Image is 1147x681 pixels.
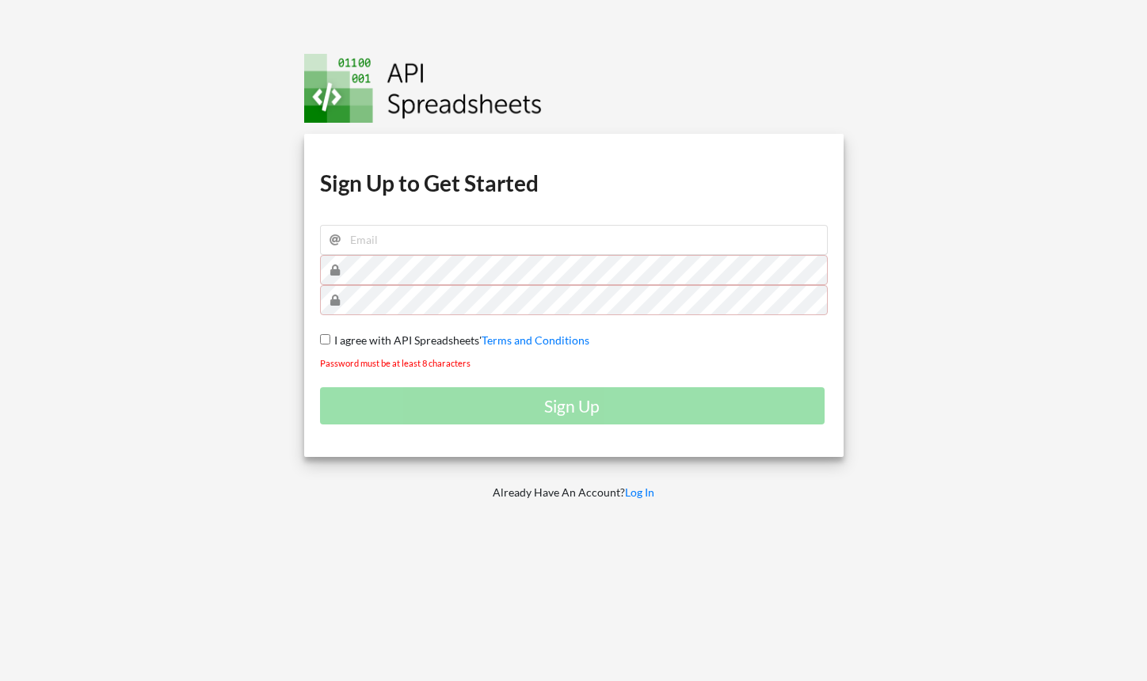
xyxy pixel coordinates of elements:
h1: Sign Up to Get Started [320,169,828,197]
a: Log In [625,485,654,499]
img: Logo.png [304,54,542,123]
small: Password must be at least 8 characters [320,358,471,368]
input: Email [320,225,828,255]
a: Terms and Conditions [482,333,589,347]
span: I agree with API Spreadsheets' [330,333,482,347]
p: Already Have An Account? [293,485,855,500]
